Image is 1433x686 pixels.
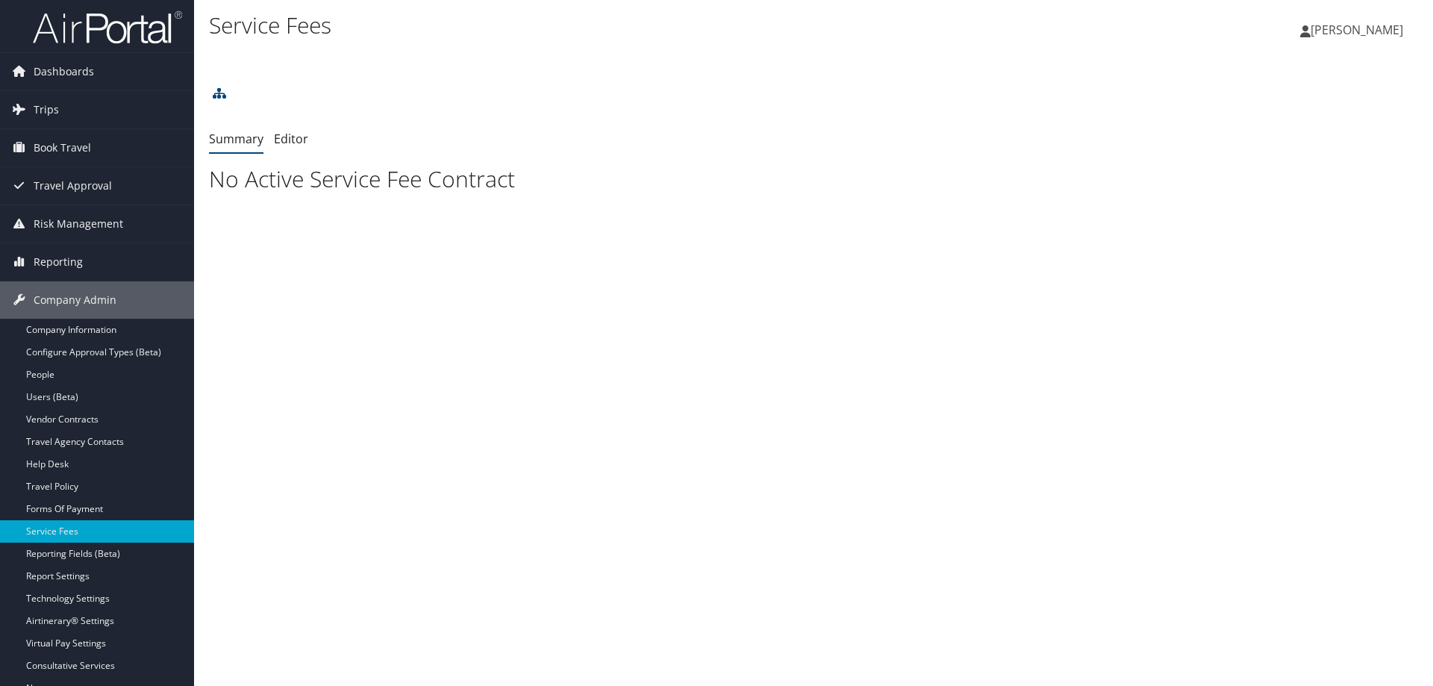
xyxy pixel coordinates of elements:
h1: Service Fees [209,10,1015,41]
a: [PERSON_NAME] [1300,7,1418,52]
h1: No Active Service Fee Contract [209,163,1418,195]
img: airportal-logo.png [33,10,182,45]
span: [PERSON_NAME] [1311,22,1403,38]
a: Editor [274,131,308,147]
a: Summary [209,131,263,147]
span: Travel Approval [34,167,112,205]
span: Book Travel [34,129,91,166]
span: Trips [34,91,59,128]
span: Dashboards [34,53,94,90]
span: Risk Management [34,205,123,243]
span: Company Admin [34,281,116,319]
span: Reporting [34,243,83,281]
